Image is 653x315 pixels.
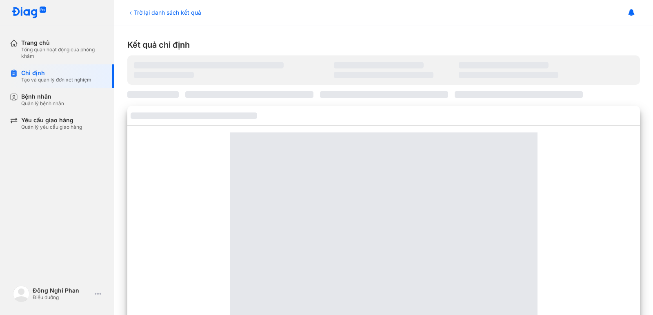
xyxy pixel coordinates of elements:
div: Quản lý bệnh nhân [21,100,64,107]
div: Tổng quan hoạt động của phòng khám [21,46,104,59]
div: Đông Nghi Phan [33,287,91,294]
div: Bệnh nhân [21,93,64,100]
div: Trang chủ [21,39,104,46]
div: Điều dưỡng [33,294,91,301]
div: Trở lại danh sách kết quả [127,8,201,17]
img: logo [13,286,29,302]
div: Tạo và quản lý đơn xét nghiệm [21,77,91,83]
div: Chỉ định [21,69,91,77]
div: Kết quả chỉ định [127,39,640,51]
div: Quản lý yêu cầu giao hàng [21,124,82,130]
img: logo [11,7,47,19]
div: Yêu cầu giao hàng [21,117,82,124]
